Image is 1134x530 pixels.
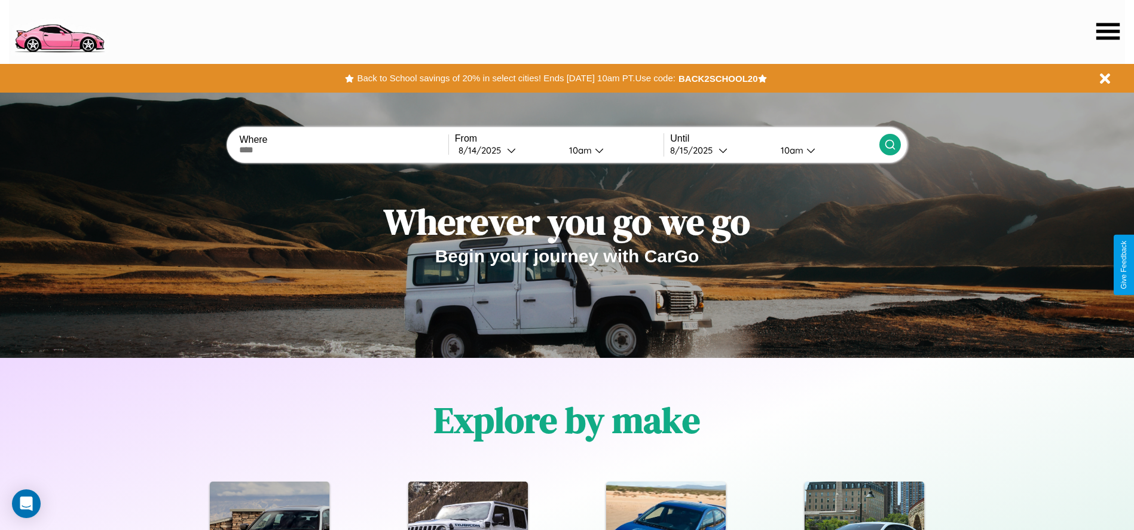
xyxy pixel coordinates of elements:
[1120,241,1128,289] div: Give Feedback
[434,396,700,445] h1: Explore by make
[563,145,595,156] div: 10am
[560,144,664,157] button: 10am
[12,489,41,518] div: Open Intercom Messenger
[678,73,758,84] b: BACK2SCHOOL20
[9,6,109,56] img: logo
[670,145,719,156] div: 8 / 15 / 2025
[775,145,806,156] div: 10am
[354,70,678,87] button: Back to School savings of 20% in select cities! Ends [DATE] 10am PT.Use code:
[239,134,448,145] label: Where
[459,145,507,156] div: 8 / 14 / 2025
[670,133,879,144] label: Until
[455,144,560,157] button: 8/14/2025
[771,144,879,157] button: 10am
[455,133,664,144] label: From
